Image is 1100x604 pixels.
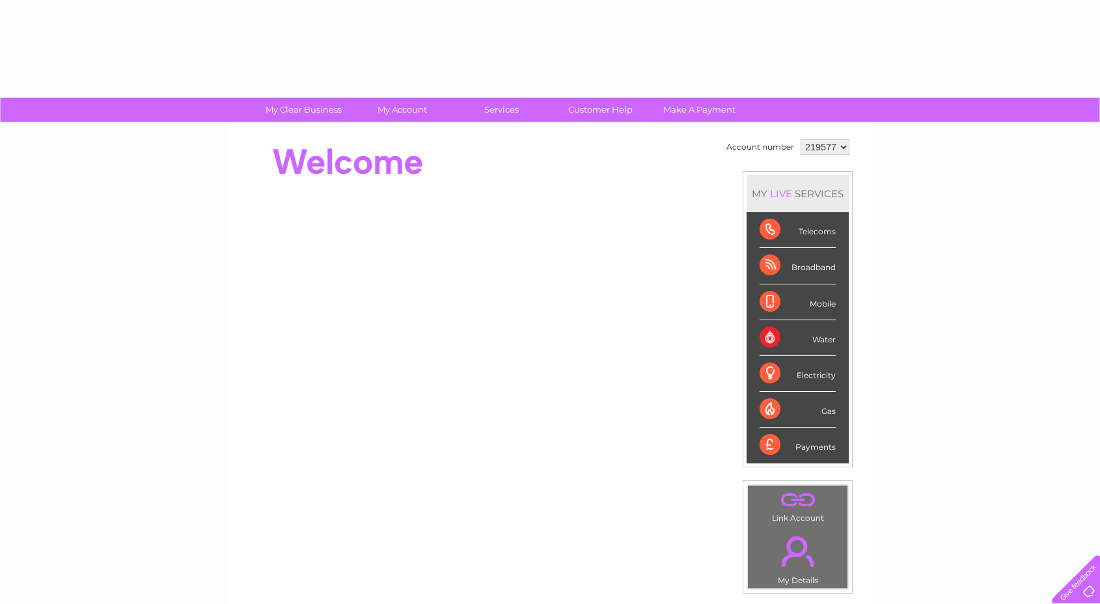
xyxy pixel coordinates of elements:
[646,98,753,122] a: Make A Payment
[747,175,849,212] div: MY SERVICES
[760,356,836,392] div: Electricity
[751,489,844,512] a: .
[349,98,456,122] a: My Account
[760,320,836,356] div: Water
[760,248,836,284] div: Broadband
[448,98,555,122] a: Services
[751,528,844,574] a: .
[547,98,654,122] a: Customer Help
[747,485,848,526] td: Link Account
[760,428,836,463] div: Payments
[723,136,797,158] td: Account number
[760,284,836,320] div: Mobile
[760,392,836,428] div: Gas
[250,98,357,122] a: My Clear Business
[760,212,836,248] div: Telecoms
[747,525,848,589] td: My Details
[767,187,795,200] div: LIVE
